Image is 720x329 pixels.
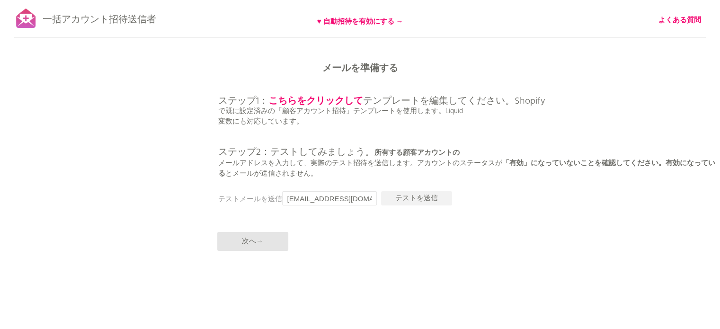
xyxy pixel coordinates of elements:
[218,145,374,160] font: ステップ2：テストしてみましょう。
[268,94,363,109] a: こちらをクリックして
[218,158,303,169] font: メールアドレスを入力して
[225,168,318,179] font: とメールが送信されません。
[363,94,545,109] font: テンプレートを編集してください。Shopify
[218,158,715,179] font: 「有効」になっていないことを確認してください。有効になっている
[218,106,463,117] font: で既に設定済みの「顧客アカウント招待」テンプレートを使用します。Liquid
[322,61,398,76] font: メールを準備する
[658,15,701,26] a: よくある質問
[395,193,438,204] font: テストを送信
[218,94,268,109] font: ステップ1：
[218,194,296,205] font: テストメールを送信する
[417,158,502,169] font: アカウントのステータスが
[218,116,303,127] font: 変数にも対応しています。
[242,236,263,247] font: 次へ→
[374,147,460,159] font: 所有する顧客アカウントの
[317,16,403,27] font: ♥ 自動招待を有効にする →
[43,12,156,27] font: 一括アカウント招待送信者
[303,158,417,169] font: 、実際のテスト招待を送信します。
